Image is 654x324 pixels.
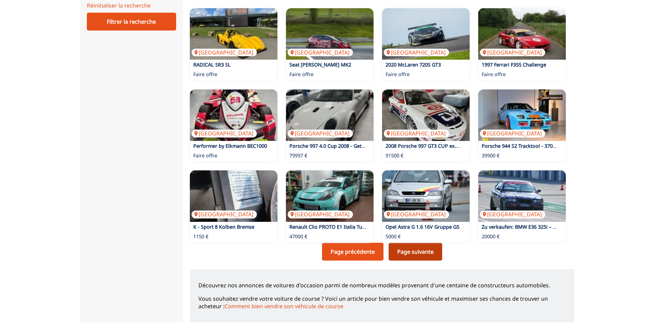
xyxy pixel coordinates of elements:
[480,211,545,218] p: [GEOGRAPHIC_DATA]
[190,89,277,141] a: Performer by Elkmann BEC1000[GEOGRAPHIC_DATA]
[190,8,277,60] img: RADICAL SR3 SL
[286,170,374,222] a: Renault Clio PROTO E1 Italia Turbo 420hp[GEOGRAPHIC_DATA]
[482,224,586,230] a: Zu verkaufen: BMW E36 325i – Rennfahrzeug
[478,8,566,60] a: 1997 Ferrari F355 Challenge[GEOGRAPHIC_DATA]
[198,281,566,289] p: Découvrez nos annonces de voitures d'occasion parmi de nombreux modèles provenant d'une centaine ...
[193,61,231,68] a: RADICAL SR3 SL
[382,89,470,141] img: 2008 Porsche 997 GT3 CUP ex.GIUDICI
[384,130,449,137] p: [GEOGRAPHIC_DATA]
[386,61,441,68] a: 2020 McLaren 720S GT3
[382,170,470,222] img: Opel Astra G 1.6 16V Gruppe G5
[286,8,374,60] img: Seat Leon Supercopa MK2
[87,2,151,9] a: Réinitialiser la recherche
[193,233,208,240] p: 1150 €
[193,143,267,149] a: Performer by Elkmann BEC1000
[192,130,257,137] p: [GEOGRAPHIC_DATA]
[225,302,343,310] a: Comment bien vendre son véhicule de course
[289,224,386,230] a: Renault Clio PROTO E1 Italia Turbo 420hp
[382,89,470,141] a: 2008 Porsche 997 GT3 CUP ex.GIUDICI[GEOGRAPHIC_DATA]
[289,233,307,240] p: 47000 €
[482,61,546,68] a: 1997 Ferrari F355 Challenge
[382,170,470,222] a: Opel Astra G 1.6 16V Gruppe G5[GEOGRAPHIC_DATA]
[478,8,566,60] img: 1997 Ferrari F355 Challenge
[190,170,277,222] a: K - Sport 8 Kolben Bremse[GEOGRAPHIC_DATA]
[386,233,401,240] p: 5000 €
[193,224,254,230] a: K - Sport 8 Kolben Bremse
[288,49,353,56] p: [GEOGRAPHIC_DATA]
[286,89,374,141] img: Porsche 997 4.0 Cup 2008 - Getriebe Neu
[288,211,353,218] p: [GEOGRAPHIC_DATA]
[478,170,566,222] a: Zu verkaufen: BMW E36 325i – Rennfahrzeug[GEOGRAPHIC_DATA]
[384,49,449,56] p: [GEOGRAPHIC_DATA]
[190,8,277,60] a: RADICAL SR3 SL[GEOGRAPHIC_DATA]
[482,152,500,159] p: 39900 €
[382,8,470,60] img: 2020 McLaren 720S GT3
[384,211,449,218] p: [GEOGRAPHIC_DATA]
[192,49,257,56] p: [GEOGRAPHIC_DATA]
[482,71,506,78] p: Faire offre
[480,130,545,137] p: [GEOGRAPHIC_DATA]
[478,89,566,141] a: Porsche 944 S2 Tracktool - 370PS Einzellstück - 2.0TFSI[GEOGRAPHIC_DATA]
[478,89,566,141] img: Porsche 944 S2 Tracktool - 370PS Einzellstück - 2.0TFSI
[482,143,608,149] a: Porsche 944 S2 Tracktool - 370PS Einzellstück - 2.0TFSI
[289,71,313,78] p: Faire offre
[289,152,307,159] p: 79997 €
[322,243,383,261] a: Page précédente
[286,89,374,141] a: Porsche 997 4.0 Cup 2008 - Getriebe Neu[GEOGRAPHIC_DATA]
[386,143,475,149] a: 2008 Porsche 997 GT3 CUP ex.GIUDICI
[482,233,500,240] p: 20000 €
[386,71,410,78] p: Faire offre
[386,152,403,159] p: 91500 €
[289,143,385,149] a: Porsche 997 4.0 Cup 2008 - Getriebe Neu
[190,170,277,222] img: K - Sport 8 Kolben Bremse
[288,130,353,137] p: [GEOGRAPHIC_DATA]
[478,170,566,222] img: Zu verkaufen: BMW E36 325i – Rennfahrzeug
[386,224,459,230] a: Opel Astra G 1.6 16V Gruppe G5
[289,61,351,68] a: Seat [PERSON_NAME] MK2
[193,152,217,159] p: Faire offre
[190,89,277,141] img: Performer by Elkmann BEC1000
[286,8,374,60] a: Seat Leon Supercopa MK2[GEOGRAPHIC_DATA]
[382,8,470,60] a: 2020 McLaren 720S GT3[GEOGRAPHIC_DATA]
[480,49,545,56] p: [GEOGRAPHIC_DATA]
[192,211,257,218] p: [GEOGRAPHIC_DATA]
[87,13,176,31] div: Filtrer la recherche
[198,295,566,310] p: Vous souhaitez vendre votre voiture de course ? Voici un article pour bien vendre son véhicule et...
[389,243,442,261] a: Page suivante
[286,170,374,222] img: Renault Clio PROTO E1 Italia Turbo 420hp
[193,71,217,78] p: Faire offre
